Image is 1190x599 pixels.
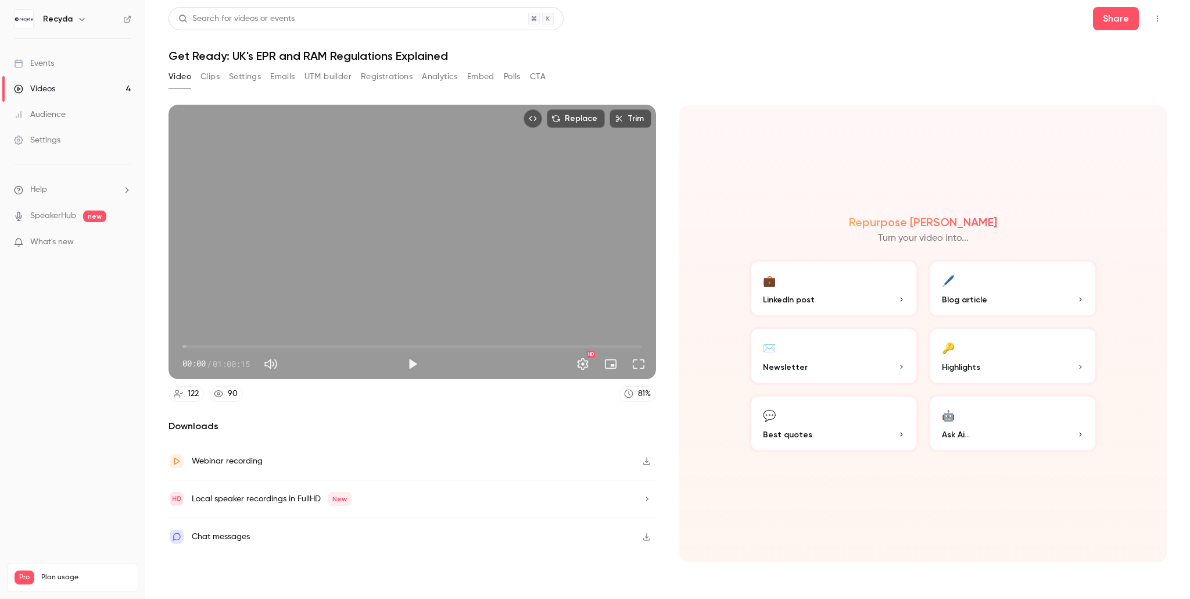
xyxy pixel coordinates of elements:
div: 90 [228,388,238,400]
button: Embed video [524,109,542,128]
span: 00:00 [182,358,206,370]
div: Audience [14,109,66,120]
button: 🖊️Blog article [928,259,1098,318]
h1: Get Ready: UK's EPR and RAM Regulations Explained [169,49,1167,63]
span: new [83,211,106,222]
span: Help [30,184,47,196]
div: Chat messages [192,530,250,544]
span: What's new [30,236,74,248]
div: Events [14,58,54,69]
img: Recyda [15,10,33,28]
button: 🤖Ask Ai... [928,394,1098,452]
button: 💼LinkedIn post [749,259,919,318]
button: Mute [259,352,282,376]
div: ✉️ [763,338,776,356]
button: Polls [504,67,521,86]
span: Ask Ai... [942,429,970,441]
button: Analytics [422,67,458,86]
button: CTA [530,67,546,86]
span: Best quotes [763,429,812,441]
span: / [207,358,212,370]
h2: Downloads [169,419,656,433]
span: Pro [15,571,34,584]
span: Plan usage [41,573,131,582]
button: Full screen [627,352,650,376]
button: UTM builder [304,67,352,86]
button: ✉️Newsletter [749,327,919,385]
li: help-dropdown-opener [14,184,131,196]
button: Emails [270,67,295,86]
button: Turn on miniplayer [599,352,622,376]
div: Search for videos or events [178,13,295,25]
span: 01:00:15 [213,358,250,370]
div: Local speaker recordings in FullHD [192,492,352,506]
a: 81% [619,386,656,402]
a: SpeakerHub [30,210,76,222]
iframe: Noticeable Trigger [117,237,131,248]
button: Share [1093,7,1139,30]
span: LinkedIn post [763,294,815,306]
span: New [328,492,352,506]
div: 122 [188,388,199,400]
span: Newsletter [763,361,808,373]
button: Replace [547,109,605,128]
button: Play [401,352,424,376]
span: Highlights [942,361,980,373]
button: Settings [229,67,261,86]
button: Settings [571,352,594,376]
div: 🖊️ [942,271,955,289]
button: 🔑Highlights [928,327,1098,385]
div: HD [587,351,595,358]
a: 90 [209,386,243,402]
div: Videos [14,83,55,95]
button: Trim [610,109,651,128]
button: Clips [200,67,220,86]
button: Embed [467,67,494,86]
h2: Repurpose [PERSON_NAME] [849,215,997,229]
span: Blog article [942,294,987,306]
button: Video [169,67,191,86]
button: 💬Best quotes [749,394,919,452]
p: Turn your video into... [878,231,969,245]
div: 🔑 [942,338,955,356]
div: 81 % [638,388,651,400]
button: Registrations [361,67,413,86]
a: 122 [169,386,204,402]
div: 💼 [763,271,776,289]
div: Settings [14,134,60,146]
h6: Recyda [43,13,73,25]
div: Webinar recording [192,454,263,468]
button: Top Bar Actions [1148,9,1167,28]
div: 00:00 [182,358,250,370]
div: 💬 [763,406,776,424]
div: 🤖 [942,406,955,424]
